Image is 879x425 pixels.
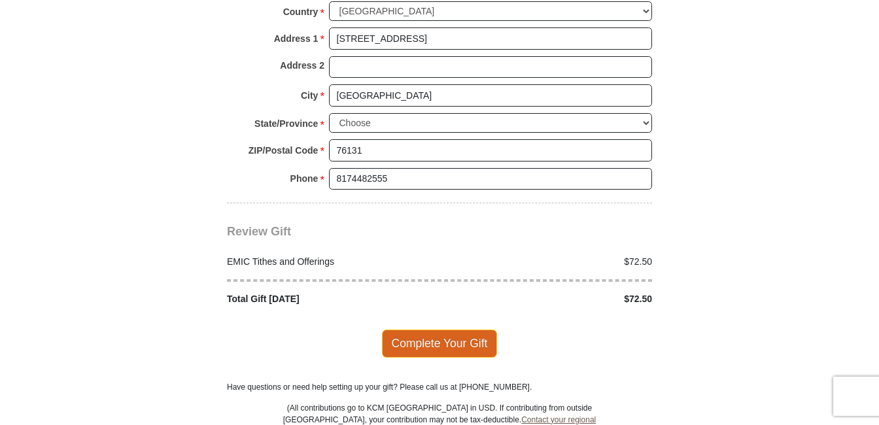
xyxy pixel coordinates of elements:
[439,255,659,269] div: $72.50
[227,225,291,238] span: Review Gift
[220,292,440,306] div: Total Gift [DATE]
[249,141,319,160] strong: ZIP/Postal Code
[220,255,440,269] div: EMIC Tithes and Offerings
[382,330,498,357] span: Complete Your Gift
[227,381,652,393] p: Have questions or need help setting up your gift? Please call us at [PHONE_NUMBER].
[439,292,659,306] div: $72.50
[301,86,318,105] strong: City
[274,29,319,48] strong: Address 1
[254,114,318,133] strong: State/Province
[280,56,324,75] strong: Address 2
[290,169,319,188] strong: Phone
[283,3,319,21] strong: Country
